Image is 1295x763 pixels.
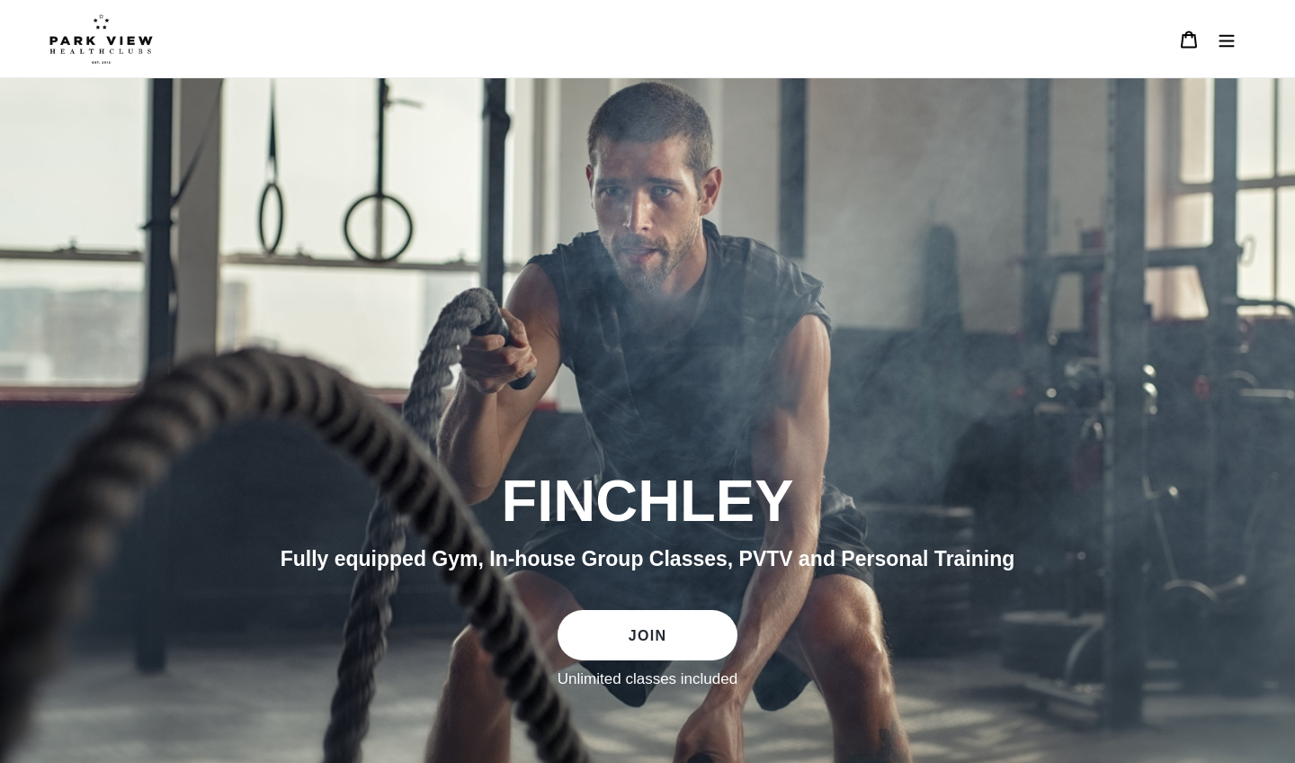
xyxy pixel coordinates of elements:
button: Menu [1208,20,1246,58]
img: Park view health clubs is a gym near you. [49,13,153,64]
h2: FINCHLEY [157,466,1138,536]
a: JOIN [558,610,737,660]
label: Unlimited classes included [558,669,737,689]
span: Fully equipped Gym, In-house Group Classes, PVTV and Personal Training [281,547,1015,570]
